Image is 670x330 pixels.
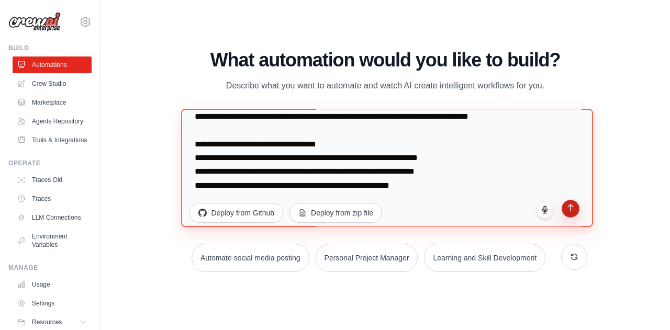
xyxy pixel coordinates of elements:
[8,12,61,32] img: Logo
[316,244,418,272] button: Personal Project Manager
[13,75,92,92] a: Crew Studio
[183,50,587,71] h1: What automation would you like to build?
[13,228,92,253] a: Environment Variables
[189,203,283,223] button: Deploy from Github
[13,190,92,207] a: Traces
[13,209,92,226] a: LLM Connections
[289,203,382,223] button: Deploy from zip file
[192,244,309,272] button: Automate social media posting
[13,113,92,130] a: Agents Repository
[13,94,92,111] a: Marketplace
[8,159,92,167] div: Operate
[13,132,92,149] a: Tools & Integrations
[13,172,92,188] a: Traces Old
[618,280,670,330] iframe: Chat Widget
[13,56,92,73] a: Automations
[8,264,92,272] div: Manage
[13,295,92,312] a: Settings
[13,276,92,293] a: Usage
[32,318,62,326] span: Resources
[209,79,561,93] p: Describe what you want to automate and watch AI create intelligent workflows for you.
[424,244,545,272] button: Learning and Skill Development
[8,44,92,52] div: Build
